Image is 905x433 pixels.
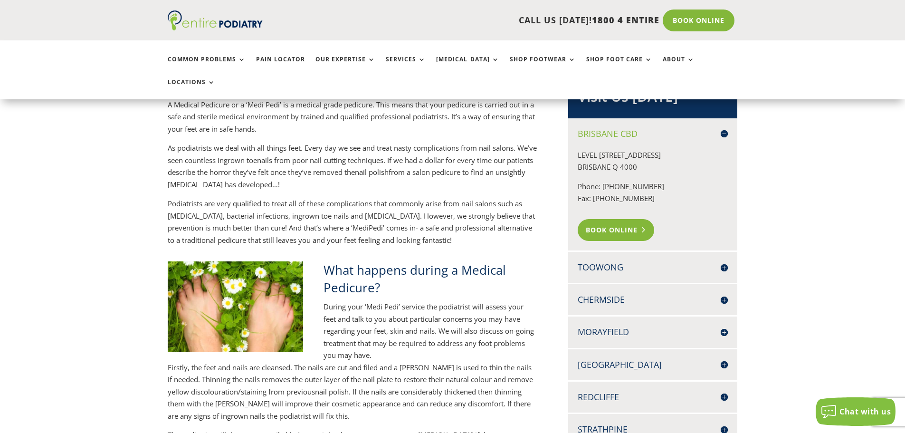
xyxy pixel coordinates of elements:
[168,142,537,198] p: As podiatrists we deal with all things feet. Every day we see and treat nasty complications from ...
[578,391,728,403] h4: Redcliffe
[315,387,349,396] keyword: nail polish
[168,79,215,99] a: Locations
[168,10,263,30] img: logo (1)
[168,198,537,246] p: Podiatrists are very qualified to treat all of these complications that commonly arise from nail ...
[324,301,537,362] p: During your ‘Medi Pedi’ service the podiatrist will assess your feet and talk to you about partic...
[436,56,499,77] a: [MEDICAL_DATA]
[168,99,537,143] p: A Medical Pedicure or a ‘Medi Pedi’ is a medical grade pedicure. This means that your pedicure is...
[578,219,654,241] a: Book Online
[510,56,576,77] a: Shop Footwear
[663,56,695,77] a: About
[578,128,728,140] h4: Brisbane CBD
[578,326,728,338] h4: Morayfield
[168,362,537,430] p: Firstly, the feet and nails are cleansed. The nails are cut and filed and a [PERSON_NAME] is used...
[578,294,728,306] h4: Chermside
[592,14,659,26] span: 1800 4 ENTIRE
[386,56,426,77] a: Services
[578,261,728,273] h4: Toowong
[663,10,734,31] a: Book Online
[324,261,537,301] h2: What happens during a Medical Pedicure?
[315,56,375,77] a: Our Expertise
[256,56,305,77] a: Pain Locator
[168,56,246,77] a: Common Problems
[816,397,895,426] button: Chat with us
[299,14,659,27] p: CALL US [DATE]!
[578,149,728,181] p: LEVEL [STREET_ADDRESS] BRISBANE Q 4000
[578,359,728,371] h4: [GEOGRAPHIC_DATA]
[168,261,304,352] img: Medical Pedicure or Medi Pedi
[578,181,728,212] p: Phone: [PHONE_NUMBER] Fax: [PHONE_NUMBER]
[355,167,389,177] keyword: nail polish
[168,23,263,32] a: Entire Podiatry
[586,56,652,77] a: Shop Foot Care
[839,406,891,417] span: Chat with us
